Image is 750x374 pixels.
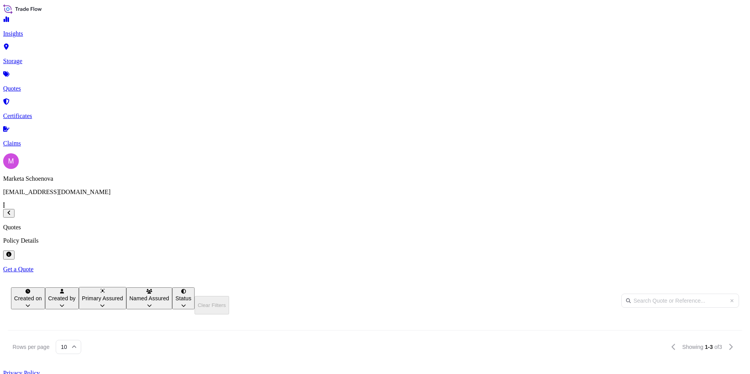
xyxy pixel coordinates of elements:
[3,30,747,37] p: Insights
[682,343,703,351] span: Showing
[3,266,747,273] a: Get a Quote
[3,58,747,65] p: Storage
[3,224,747,231] p: Quotes
[8,157,14,165] span: M
[3,140,747,147] p: Claims
[79,287,126,309] button: distributor Filter options
[3,17,747,37] a: Insights
[198,302,226,308] p: Clear Filters
[195,296,229,315] button: Clear Filters
[3,237,747,244] p: Policy Details
[126,287,173,309] button: cargoOwner Filter options
[14,294,42,302] p: Created on
[11,287,45,309] button: createdOn Filter options
[172,287,195,309] button: certificateStatus Filter options
[3,44,747,65] a: Storage
[621,294,739,308] input: Search Quote or Reference...
[3,189,747,196] p: [EMAIL_ADDRESS][DOMAIN_NAME]
[3,127,747,147] a: Claims
[3,99,747,120] a: Certificates
[3,113,747,120] p: Certificates
[13,343,49,351] span: Rows per page
[705,343,713,351] span: 1-3
[3,85,747,92] p: Quotes
[129,294,169,302] p: Named Assured
[175,294,191,302] p: Status
[3,72,747,92] a: Quotes
[82,294,123,302] p: Primary Assured
[45,287,79,309] button: createdBy Filter options
[48,294,76,302] p: Created by
[714,343,722,351] span: of 3
[3,175,747,182] p: Marketa Schoenova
